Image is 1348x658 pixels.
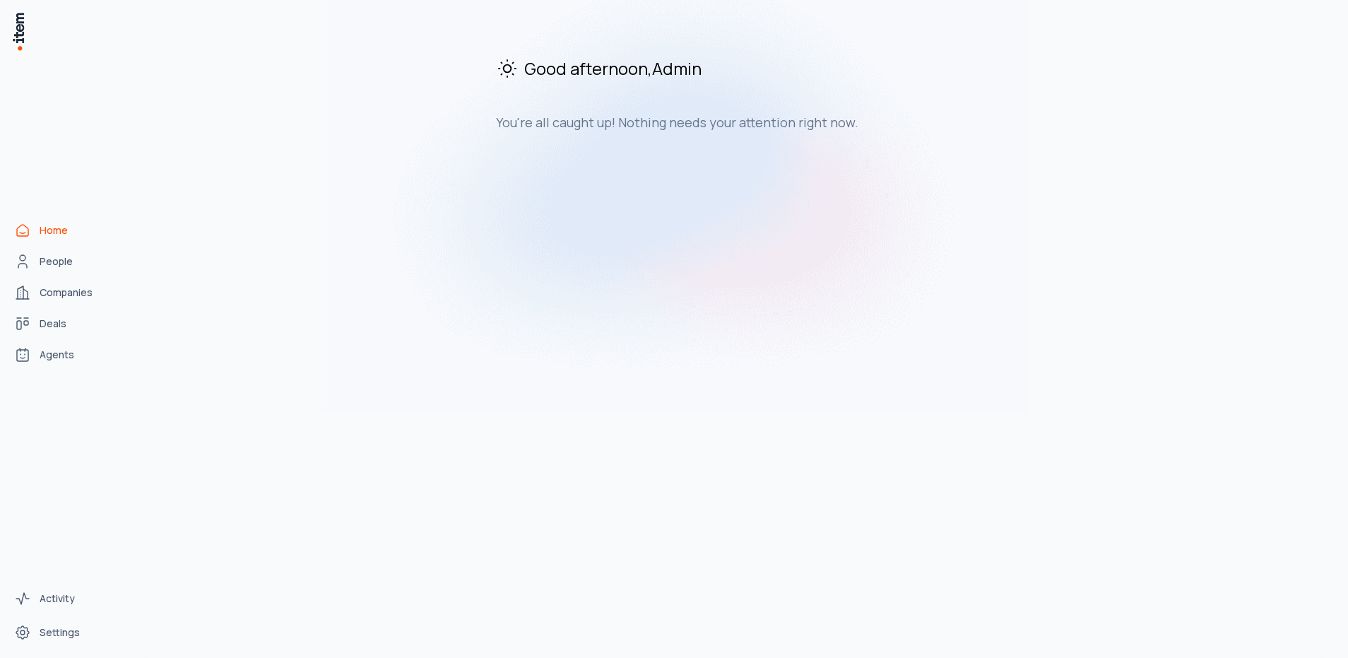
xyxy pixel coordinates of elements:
a: Activity [8,584,116,613]
span: Activity [40,592,75,606]
a: Home [8,216,116,245]
span: Companies [40,286,93,300]
a: Agents [8,341,116,369]
h3: You're all caught up! Nothing needs your attention right now. [496,114,971,131]
span: Deals [40,317,66,331]
img: Item Brain Logo [11,11,25,52]
span: Settings [40,625,80,640]
span: Agents [40,348,74,362]
a: Settings [8,618,116,647]
a: People [8,247,116,276]
h2: Good afternoon , Admin [496,57,971,80]
a: Deals [8,310,116,338]
a: Companies [8,278,116,307]
span: People [40,254,73,269]
span: Home [40,223,68,237]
